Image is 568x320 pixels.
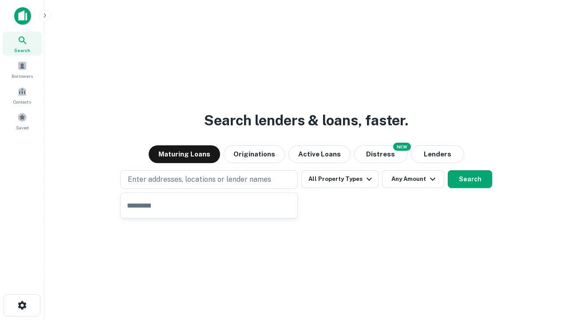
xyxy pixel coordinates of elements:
button: Enter addresses, locations or lender names [120,170,298,189]
a: Borrowers [3,57,42,81]
img: capitalize-icon.png [14,7,31,25]
button: Maturing Loans [149,145,220,163]
span: Borrowers [12,72,33,80]
button: Originations [224,145,285,163]
h3: Search lenders & loans, faster. [204,110,408,131]
span: Saved [16,124,29,131]
button: Search distressed loans with lien and other non-mortgage details. [354,145,407,163]
span: Search [14,47,30,54]
button: All Property Types [301,170,379,188]
button: Active Loans [288,145,351,163]
div: NEW [393,143,411,151]
p: Enter addresses, locations or lender names [128,174,271,185]
a: Saved [3,109,42,133]
button: Lenders [411,145,464,163]
span: Contacts [13,98,31,105]
iframe: Chat Widget [524,249,568,292]
button: Any Amount [382,170,444,188]
a: Contacts [3,83,42,107]
a: Search [3,32,42,56]
button: Search [448,170,492,188]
